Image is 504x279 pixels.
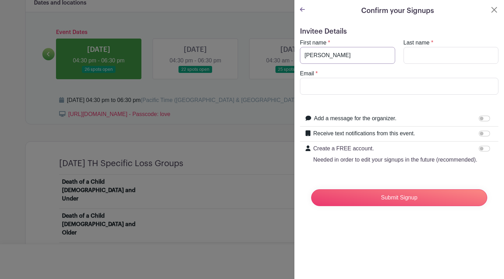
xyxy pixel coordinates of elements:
[300,69,314,78] label: Email
[313,156,477,164] p: Needed in order to edit your signups in the future (recommended).
[404,39,430,47] label: Last name
[300,39,327,47] label: First name
[313,144,477,153] p: Create a FREE account.
[314,114,397,123] label: Add a message for the organizer.
[311,189,487,206] input: Submit Signup
[313,129,415,138] label: Receive text notifications from this event.
[300,27,498,36] h5: Invitee Details
[361,6,434,16] h5: Confirm your Signups
[490,6,498,14] button: Close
